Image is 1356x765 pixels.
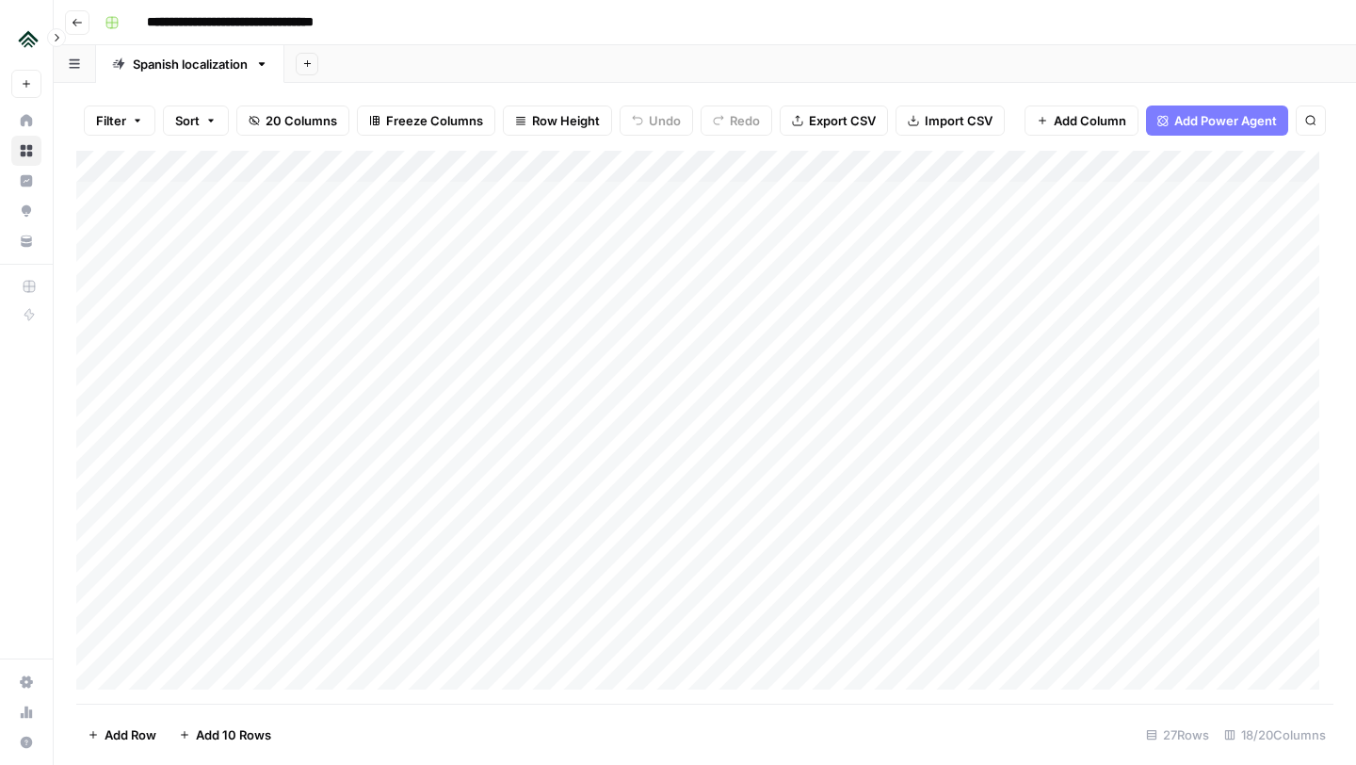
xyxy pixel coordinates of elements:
div: 18/20 Columns [1217,720,1333,750]
button: Redo [701,106,772,136]
span: Add Column [1054,111,1126,130]
span: Undo [649,111,681,130]
a: Your Data [11,226,41,256]
button: Workspace: Uplisting [11,15,41,62]
div: 27 Rows [1138,720,1217,750]
span: Filter [96,111,126,130]
button: Add Column [1025,106,1138,136]
button: Sort [163,106,229,136]
a: Usage [11,697,41,727]
button: 20 Columns [236,106,349,136]
a: Browse [11,136,41,166]
a: Opportunities [11,196,41,226]
span: Export CSV [809,111,876,130]
button: Freeze Columns [357,106,495,136]
span: Add Power Agent [1174,111,1277,130]
button: Filter [84,106,155,136]
button: Import CSV [896,106,1005,136]
img: Uplisting Logo [11,22,45,56]
span: Add 10 Rows [196,725,271,744]
button: Add Power Agent [1146,106,1288,136]
button: Help + Support [11,727,41,757]
button: Undo [620,106,693,136]
span: Import CSV [925,111,993,130]
a: Settings [11,667,41,697]
button: Add 10 Rows [168,720,282,750]
div: Spanish localization [133,55,248,73]
span: Redo [730,111,760,130]
a: Spanish localization [96,45,284,83]
button: Add Row [76,720,168,750]
span: Freeze Columns [386,111,483,130]
button: Row Height [503,106,612,136]
span: Row Height [532,111,600,130]
span: Sort [175,111,200,130]
span: Add Row [105,725,156,744]
button: Export CSV [780,106,888,136]
a: Home [11,106,41,136]
span: 20 Columns [266,111,337,130]
a: Insights [11,166,41,196]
